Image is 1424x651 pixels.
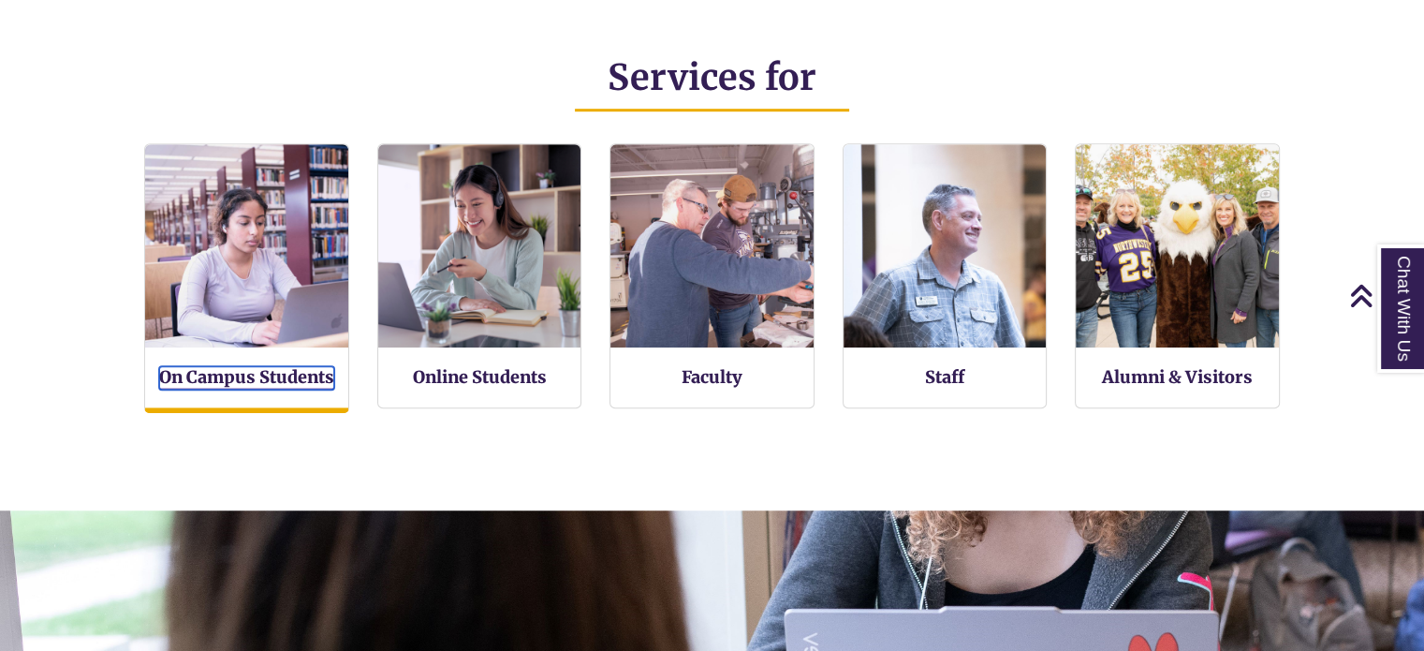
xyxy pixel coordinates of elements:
a: Alumni & Visitors [1102,366,1253,388]
a: Online Students [413,366,547,388]
span: Services for [608,55,816,99]
img: Staff Services [844,144,1047,348]
a: On Campus Students [159,366,334,390]
img: Alumni and Visitors Services [1076,144,1279,348]
a: Staff [925,366,964,388]
a: Back to Top [1349,283,1419,308]
img: Faculty Resources [610,144,814,348]
img: On Campus Students Services [145,144,348,348]
a: Faculty [682,366,742,388]
img: Online Students Services [378,144,581,348]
